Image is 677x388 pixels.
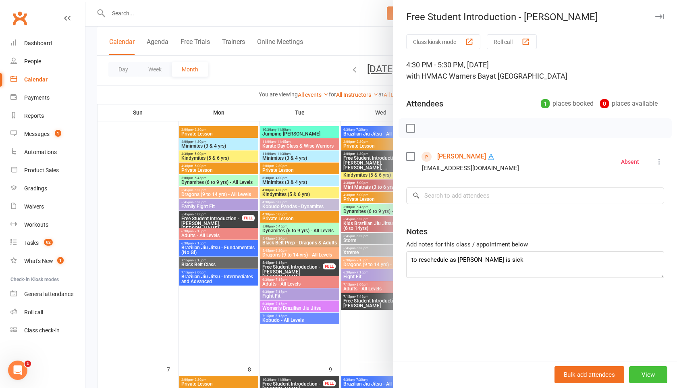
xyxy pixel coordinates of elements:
[24,167,59,173] div: Product Sales
[406,72,490,80] span: with HVMAC Warners Bay
[600,99,609,108] div: 0
[24,76,48,83] div: Calendar
[24,221,48,228] div: Workouts
[10,89,85,107] a: Payments
[24,309,43,315] div: Roll call
[24,58,41,65] div: People
[24,258,53,264] div: What's New
[24,113,44,119] div: Reports
[24,149,57,155] div: Automations
[10,179,85,198] a: Gradings
[25,361,31,367] span: 1
[10,303,85,321] a: Roll call
[554,366,624,383] button: Bulk add attendees
[24,327,60,334] div: Class check-in
[24,240,39,246] div: Tasks
[10,161,85,179] a: Product Sales
[10,125,85,143] a: Messages 1
[10,71,85,89] a: Calendar
[10,321,85,340] a: Class kiosk mode
[10,198,85,216] a: Waivers
[24,131,50,137] div: Messages
[10,285,85,303] a: General attendance kiosk mode
[24,203,44,210] div: Waivers
[10,216,85,234] a: Workouts
[422,163,519,173] div: [EMAIL_ADDRESS][DOMAIN_NAME]
[10,143,85,161] a: Automations
[406,98,443,109] div: Attendees
[57,257,64,264] span: 1
[406,187,664,204] input: Search to add attendees
[490,72,567,80] span: at [GEOGRAPHIC_DATA]
[393,11,677,23] div: Free Student Introduction - [PERSON_NAME]
[44,239,53,246] span: 62
[487,34,537,49] button: Roll call
[24,94,50,101] div: Payments
[629,366,667,383] button: View
[24,185,47,192] div: Gradings
[10,107,85,125] a: Reports
[406,226,428,237] div: Notes
[55,130,61,137] span: 1
[10,234,85,252] a: Tasks 62
[541,98,594,109] div: places booked
[600,98,658,109] div: places available
[406,34,480,49] button: Class kiosk mode
[10,8,30,28] a: Clubworx
[24,40,52,46] div: Dashboard
[541,99,550,108] div: 1
[10,34,85,52] a: Dashboard
[406,59,664,82] div: 4:30 PM - 5:30 PM, [DATE]
[621,159,639,165] div: Absent
[8,361,27,380] iframe: Intercom live chat
[437,150,486,163] a: [PERSON_NAME]
[406,240,664,249] div: Add notes for this class / appointment below
[10,252,85,270] a: What's New1
[10,52,85,71] a: People
[24,291,73,297] div: General attendance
